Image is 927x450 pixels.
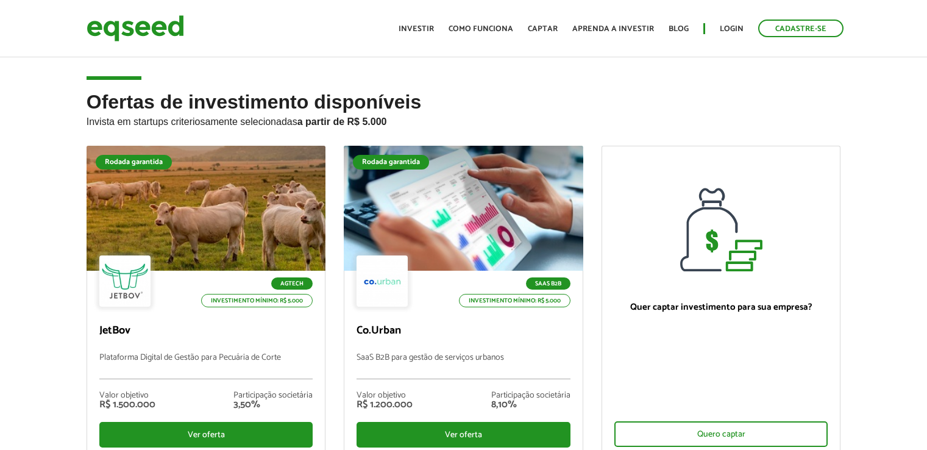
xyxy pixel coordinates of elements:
[357,422,570,448] div: Ver oferta
[669,25,689,33] a: Blog
[353,155,429,170] div: Rodada garantida
[614,302,828,313] p: Quer captar investimento para sua empresa?
[491,391,570,400] div: Participação societária
[87,91,841,146] h2: Ofertas de investimento disponíveis
[572,25,654,33] a: Aprenda a investir
[99,353,313,379] p: Plataforma Digital de Gestão para Pecuária de Corte
[526,277,570,290] p: SaaS B2B
[233,400,313,410] div: 3,50%
[758,20,844,37] a: Cadastre-se
[99,324,313,338] p: JetBov
[99,391,155,400] div: Valor objetivo
[99,400,155,410] div: R$ 1.500.000
[297,116,387,127] strong: a partir de R$ 5.000
[87,12,184,45] img: EqSeed
[357,391,413,400] div: Valor objetivo
[491,400,570,410] div: 8,10%
[399,25,434,33] a: Investir
[99,422,313,448] div: Ver oferta
[357,324,570,338] p: Co.Urban
[459,294,570,307] p: Investimento mínimo: R$ 5.000
[614,421,828,447] div: Quero captar
[271,277,313,290] p: Agtech
[201,294,313,307] p: Investimento mínimo: R$ 5.000
[233,391,313,400] div: Participação societária
[87,113,841,127] p: Invista em startups criteriosamente selecionadas
[720,25,744,33] a: Login
[449,25,513,33] a: Como funciona
[96,155,172,170] div: Rodada garantida
[357,353,570,379] p: SaaS B2B para gestão de serviços urbanos
[357,400,413,410] div: R$ 1.200.000
[528,25,558,33] a: Captar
